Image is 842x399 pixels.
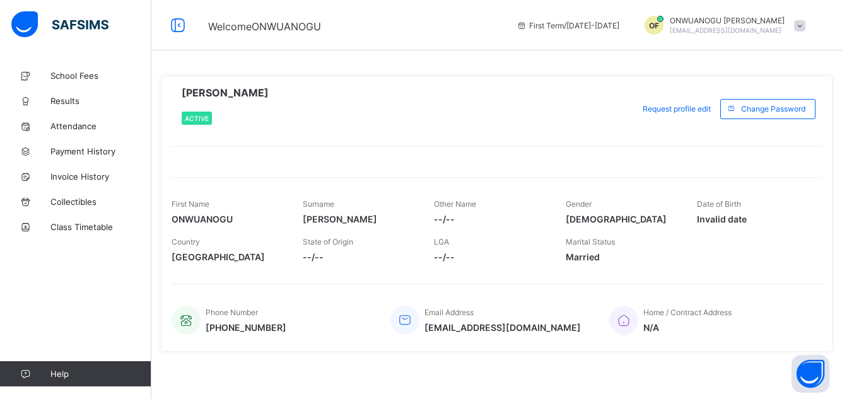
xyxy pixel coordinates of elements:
span: [PERSON_NAME] [182,86,269,99]
span: Invalid date [697,214,809,224]
span: Collectibles [50,197,151,207]
span: Request profile edit [643,104,711,113]
span: LGA [434,237,449,246]
span: --/-- [434,214,546,224]
span: OF [649,21,659,30]
span: Help [50,369,151,379]
span: [EMAIL_ADDRESS][DOMAIN_NAME] [670,26,781,34]
span: State of Origin [303,237,353,246]
span: Welcome ONWUANOGU [208,20,321,33]
img: safsims [11,11,108,38]
span: N/A [643,322,732,333]
span: Attendance [50,121,151,131]
span: [GEOGRAPHIC_DATA] [172,252,284,262]
span: Change Password [741,104,805,113]
span: Payment History [50,146,151,156]
span: Results [50,96,151,106]
span: Home / Contract Address [643,308,732,317]
span: Phone Number [206,308,258,317]
span: [DEMOGRAPHIC_DATA] [566,214,678,224]
span: Email Address [424,308,474,317]
button: Open asap [792,355,829,393]
span: Married [566,252,678,262]
span: --/-- [434,252,546,262]
span: Country [172,237,200,246]
span: ONWUANOGU [172,214,284,224]
span: session/term information [517,21,619,30]
span: First Name [172,199,209,209]
span: School Fees [50,71,151,81]
div: ONWUANOGUNDUKA FRANCIS [632,16,812,35]
span: Marital Status [566,237,615,246]
span: Surname [303,199,334,209]
span: --/-- [303,252,415,262]
span: ONWUANOGU [PERSON_NAME] [670,16,785,25]
span: Invoice History [50,171,151,182]
span: Date of Birth [697,199,741,209]
span: Gender [566,199,592,209]
span: Active [185,115,209,122]
span: Class Timetable [50,222,151,232]
span: Other Name [434,199,476,209]
span: [EMAIL_ADDRESS][DOMAIN_NAME] [424,322,581,333]
span: [PERSON_NAME] [303,214,415,224]
span: [PHONE_NUMBER] [206,322,286,333]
